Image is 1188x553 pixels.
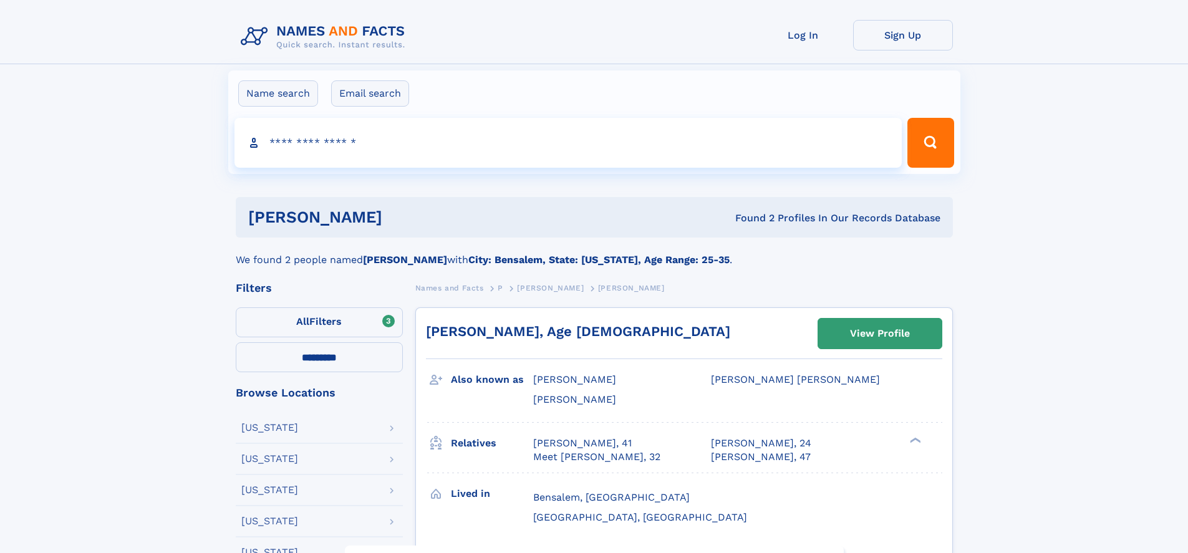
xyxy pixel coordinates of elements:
[533,491,690,503] span: Bensalem, [GEOGRAPHIC_DATA]
[236,387,403,398] div: Browse Locations
[415,280,484,296] a: Names and Facts
[248,209,559,225] h1: [PERSON_NAME]
[451,433,533,454] h3: Relatives
[907,436,922,444] div: ❯
[711,450,811,464] a: [PERSON_NAME], 47
[853,20,953,50] a: Sign Up
[907,118,954,168] button: Search Button
[850,319,910,348] div: View Profile
[598,284,665,292] span: [PERSON_NAME]
[533,511,747,523] span: [GEOGRAPHIC_DATA], [GEOGRAPHIC_DATA]
[818,319,942,349] a: View Profile
[241,454,298,464] div: [US_STATE]
[533,450,660,464] a: Meet [PERSON_NAME], 32
[234,118,902,168] input: search input
[331,80,409,107] label: Email search
[533,436,632,450] a: [PERSON_NAME], 41
[241,423,298,433] div: [US_STATE]
[238,80,318,107] label: Name search
[426,324,730,339] a: [PERSON_NAME], Age [DEMOGRAPHIC_DATA]
[533,373,616,385] span: [PERSON_NAME]
[517,284,584,292] span: [PERSON_NAME]
[468,254,730,266] b: City: Bensalem, State: [US_STATE], Age Range: 25-35
[236,307,403,337] label: Filters
[559,211,940,225] div: Found 2 Profiles In Our Records Database
[753,20,853,50] a: Log In
[498,284,503,292] span: P
[241,485,298,495] div: [US_STATE]
[236,238,953,267] div: We found 2 people named with .
[711,436,811,450] a: [PERSON_NAME], 24
[451,369,533,390] h3: Also known as
[236,282,403,294] div: Filters
[498,280,503,296] a: P
[363,254,447,266] b: [PERSON_NAME]
[236,20,415,54] img: Logo Names and Facts
[451,483,533,504] h3: Lived in
[533,393,616,405] span: [PERSON_NAME]
[296,315,309,327] span: All
[241,516,298,526] div: [US_STATE]
[517,280,584,296] a: [PERSON_NAME]
[711,373,880,385] span: [PERSON_NAME] [PERSON_NAME]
